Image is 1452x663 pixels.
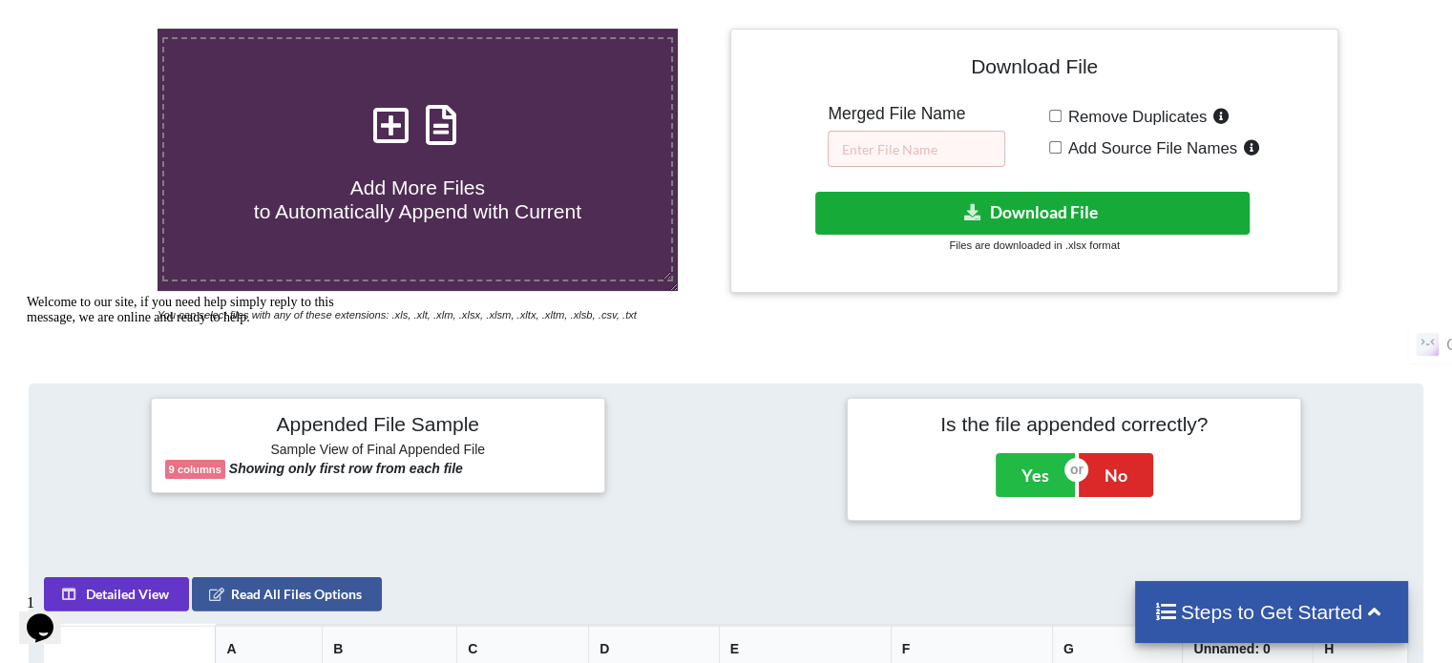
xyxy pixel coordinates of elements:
h5: Merged File Name [828,104,1005,124]
h4: Appended File Sample [165,412,591,439]
small: Files are downloaded in .xlsx format [949,239,1119,251]
iframe: chat widget [19,287,363,577]
span: Welcome to our site, if you need help simply reply to this message, we are online and ready to help. [8,8,315,37]
span: Remove Duplicates [1062,108,1208,126]
span: Add Source File Names [1062,139,1237,157]
button: Download File [815,192,1250,235]
h6: Sample View of Final Appended File [165,442,591,461]
div: Welcome to our site, if you need help simply reply to this message, we are online and ready to help. [8,8,351,38]
h4: Steps to Get Started [1154,600,1390,624]
iframe: chat widget [19,587,80,644]
h4: Download File [745,43,1323,97]
span: Add More Files to Automatically Append with Current [254,176,581,222]
button: Yes [996,453,1075,497]
b: Showing only first row from each file [229,461,463,476]
i: You can select files with any of these extensions: .xls, .xlt, .xlm, .xlsx, .xlsm, .xltx, .xltm, ... [158,309,637,321]
h4: Is the file appended correctly? [861,412,1287,436]
input: Enter File Name [828,131,1005,167]
button: Read All Files Options [192,577,382,611]
button: Detailed View [44,577,189,611]
button: No [1079,453,1153,497]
